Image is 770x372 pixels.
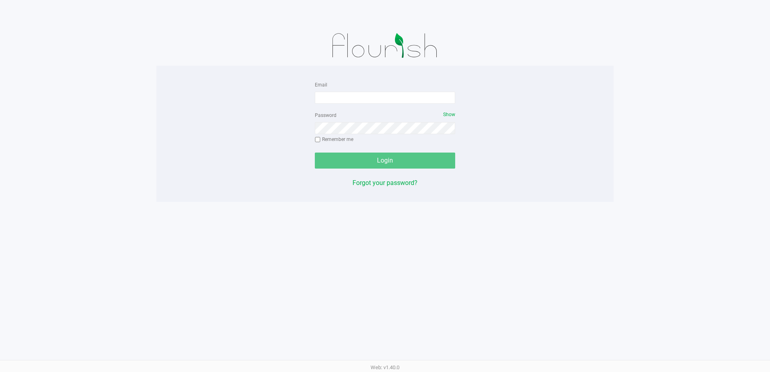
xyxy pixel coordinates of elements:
label: Password [315,112,336,119]
input: Remember me [315,137,320,143]
button: Forgot your password? [353,178,417,188]
label: Email [315,81,327,88]
label: Remember me [315,136,353,143]
span: Show [443,112,455,117]
span: Web: v1.40.0 [371,364,399,370]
